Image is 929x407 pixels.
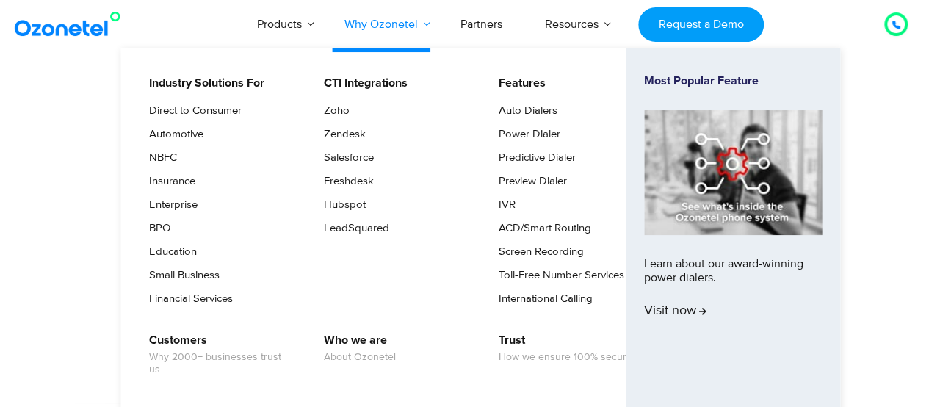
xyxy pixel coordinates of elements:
a: Request a Demo [638,7,764,42]
a: Who we areAbout Ozonetel [314,331,398,366]
span: Visit now [644,303,706,320]
a: Enterprise [140,196,200,214]
a: International Calling [489,290,595,308]
a: NBFC [140,149,179,167]
a: Freshdesk [314,173,376,190]
div: Orchestrate Intelligent [57,93,872,140]
a: Financial Services [140,290,235,308]
a: Industry Solutions For [140,74,267,93]
a: Hubspot [314,196,368,214]
div: Customer Experiences [57,132,872,202]
a: BPO [140,220,173,237]
span: How we ensure 100% security [499,351,637,364]
a: IVR [489,196,518,214]
a: Preview Dialer [489,173,569,190]
a: CTI Integrations [314,74,410,93]
a: Direct to Consumer [140,102,244,120]
a: Most Popular FeatureLearn about our award-winning power dialers.Visit now [644,74,822,390]
a: Power Dialer [489,126,563,143]
a: Education [140,243,199,261]
a: Predictive Dialer [489,149,578,167]
a: LeadSquared [314,220,391,237]
span: Why 2000+ businesses trust us [149,351,294,376]
a: TrustHow we ensure 100% security [489,331,639,366]
a: Automotive [140,126,206,143]
a: CustomersWhy 2000+ businesses trust us [140,331,296,378]
a: Zoho [314,102,352,120]
a: Insurance [140,173,198,190]
a: Auto Dialers [489,102,560,120]
a: Toll-Free Number Services [489,267,626,284]
a: Features [489,74,548,93]
a: Screen Recording [489,243,586,261]
a: Small Business [140,267,222,284]
span: About Ozonetel [324,351,396,364]
div: Turn every conversation into a growth engine for your enterprise. [57,203,872,219]
a: Salesforce [314,149,376,167]
a: Zendesk [314,126,368,143]
img: phone-system-min.jpg [644,110,822,234]
a: ACD/Smart Routing [489,220,593,237]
